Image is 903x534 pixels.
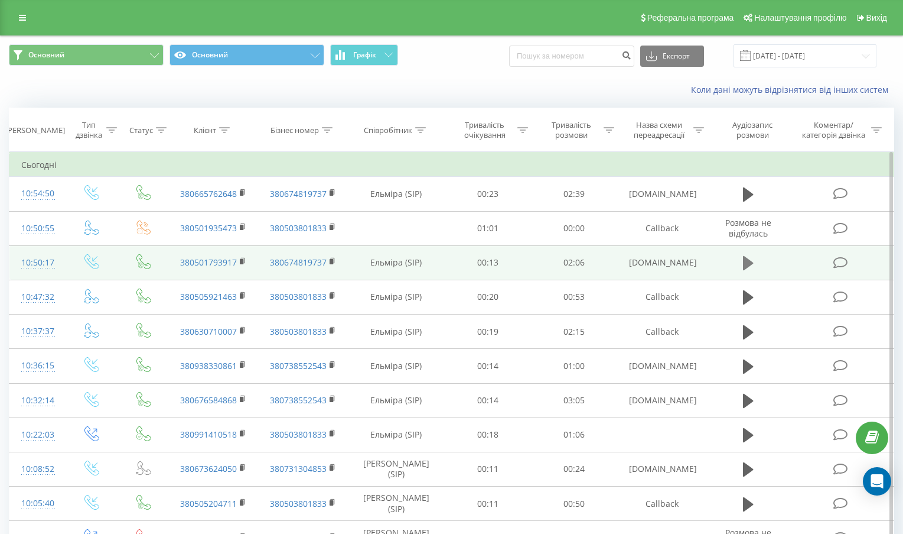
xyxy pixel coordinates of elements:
[180,498,237,509] a: 380505204711
[21,251,53,274] div: 10:50:17
[628,120,690,140] div: Назва схеми переадресації
[28,50,64,60] span: Основний
[617,349,707,383] td: [DOMAIN_NAME]
[445,487,531,521] td: 00:11
[21,492,53,515] div: 10:05:40
[617,487,707,521] td: Callback
[348,383,445,418] td: Ельміра (SIP)
[348,418,445,452] td: Ельміра (SIP)
[169,44,324,66] button: Основний
[799,120,868,140] div: Коментар/категорія дзвінка
[617,211,707,245] td: Callback
[180,188,237,199] a: 380665762648
[445,245,531,280] td: 00:13
[445,418,531,452] td: 00:18
[754,13,846,22] span: Налаштування профілю
[617,315,707,349] td: Callback
[531,315,617,349] td: 02:15
[270,291,327,302] a: 380503801833
[617,383,707,418] td: [DOMAIN_NAME]
[531,383,617,418] td: 03:05
[348,487,445,521] td: [PERSON_NAME] (SIP)
[348,177,445,211] td: Ельміра (SIP)
[348,452,445,486] td: [PERSON_NAME] (SIP)
[348,349,445,383] td: Ельміра (SIP)
[531,452,617,486] td: 00:24
[617,280,707,314] td: Callback
[270,463,327,474] a: 380731304853
[531,245,617,280] td: 02:06
[270,360,327,371] a: 380738552543
[180,222,237,234] a: 380501935473
[531,280,617,314] td: 00:53
[21,389,53,412] div: 10:32:14
[180,463,237,474] a: 380673624050
[180,257,237,268] a: 380501793917
[75,120,103,140] div: Тип дзвінка
[270,125,319,135] div: Бізнес номер
[348,245,445,280] td: Ельміра (SIP)
[617,452,707,486] td: [DOMAIN_NAME]
[21,182,53,205] div: 10:54:50
[531,418,617,452] td: 01:06
[640,46,704,67] button: Експорт
[691,84,894,95] a: Коли дані можуть відрізнятися вiд інших систем
[725,217,771,239] span: Розмова не відбулась
[180,429,237,440] a: 380991410518
[617,177,707,211] td: [DOMAIN_NAME]
[9,153,894,177] td: Сьогодні
[180,291,237,302] a: 380505921463
[531,211,617,245] td: 00:00
[617,245,707,280] td: [DOMAIN_NAME]
[542,120,601,140] div: Тривалість розмови
[348,315,445,349] td: Ельміра (SIP)
[129,125,153,135] div: Статус
[21,286,53,309] div: 10:47:32
[445,383,531,418] td: 00:14
[21,320,53,343] div: 10:37:37
[348,280,445,314] td: Ельміра (SIP)
[445,280,531,314] td: 00:20
[5,125,65,135] div: [PERSON_NAME]
[866,13,887,22] span: Вихід
[194,125,216,135] div: Клієнт
[21,423,53,446] div: 10:22:03
[180,360,237,371] a: 380938330861
[270,429,327,440] a: 380503801833
[531,349,617,383] td: 01:00
[445,315,531,349] td: 00:19
[9,44,164,66] button: Основний
[445,452,531,486] td: 00:11
[509,46,634,67] input: Пошук за номером
[647,13,734,22] span: Реферальна програма
[364,125,412,135] div: Співробітник
[445,211,531,245] td: 01:01
[718,120,787,140] div: Аудіозапис розмови
[445,177,531,211] td: 00:23
[21,354,53,377] div: 10:36:15
[270,394,327,406] a: 380738552543
[21,217,53,240] div: 10:50:55
[353,51,376,59] span: Графік
[270,257,327,268] a: 380674819737
[330,44,398,66] button: Графік
[531,177,617,211] td: 02:39
[180,326,237,337] a: 380630710007
[863,467,891,496] div: Open Intercom Messenger
[445,349,531,383] td: 00:14
[270,326,327,337] a: 380503801833
[21,458,53,481] div: 10:08:52
[270,188,327,199] a: 380674819737
[180,394,237,406] a: 380676584868
[270,222,327,234] a: 380503801833
[531,487,617,521] td: 00:50
[455,120,514,140] div: Тривалість очікування
[270,498,327,509] a: 380503801833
